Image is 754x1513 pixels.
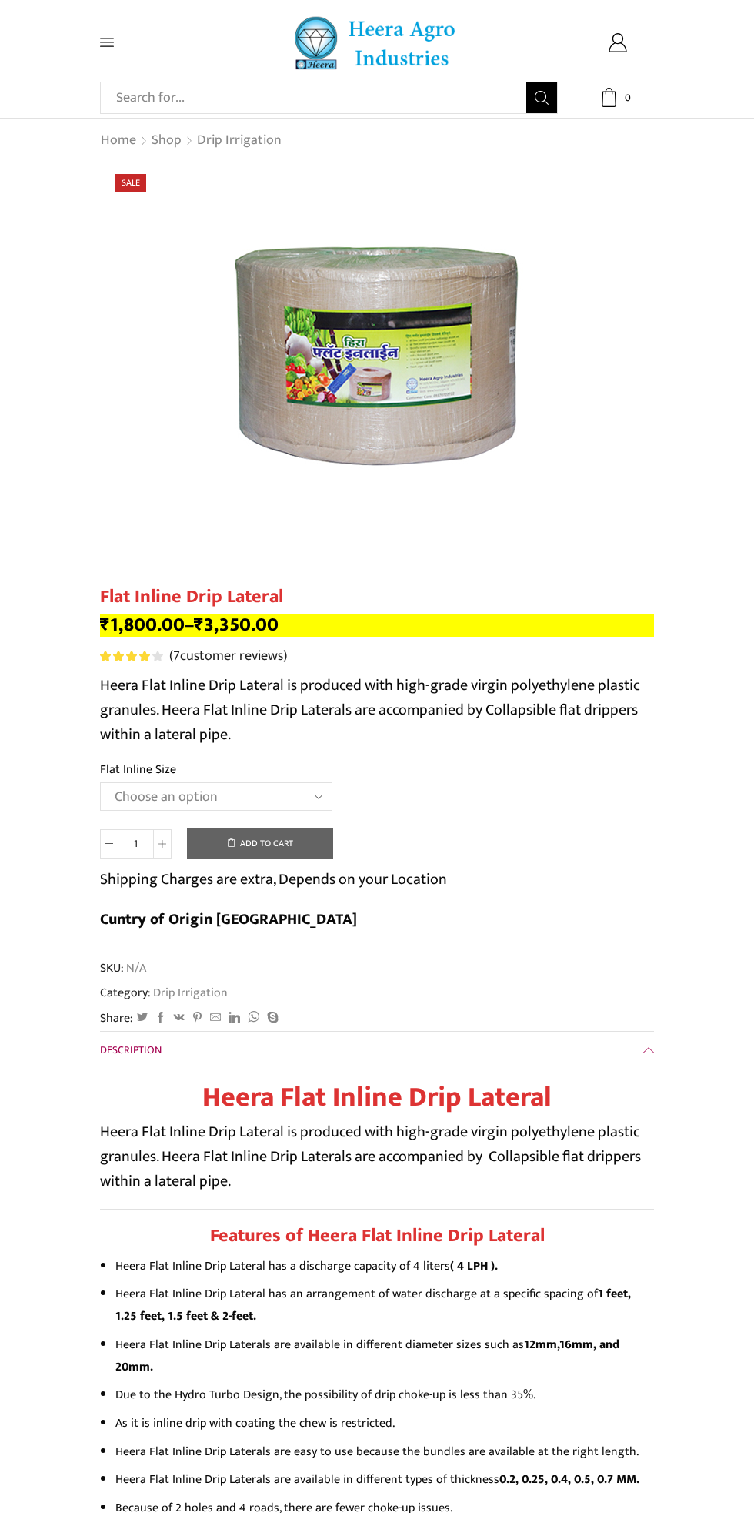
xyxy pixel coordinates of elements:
[196,131,282,151] a: Drip Irrigation
[151,982,228,1003] a: Drip Irrigation
[151,131,182,151] a: Shop
[100,614,654,637] p: –
[118,829,153,859] input: Product quantity
[115,1468,654,1491] li: Heera Flat Inline Drip Laterals are available in different types of thickness
[100,984,228,1002] span: Category:
[185,162,569,547] img: Flat Inline Drip Lateral
[100,673,654,747] p: Heera Flat Inline Drip Lateral is produced with high-grade virgin polyethylene plastic granules. ...
[619,90,635,105] span: 0
[194,609,279,641] bdi: 3,350.00
[100,906,357,932] b: Cuntry of Origin [GEOGRAPHIC_DATA]
[169,647,287,667] a: (7customer reviews)
[100,1041,162,1059] span: Description
[100,609,110,641] span: ₹
[115,1441,654,1463] li: Heera Flat Inline Drip Laterals are easy to use because the bundles are available at the right le...
[115,1384,654,1406] li: Due to the Hydro Turbo Design, the possibility of drip choke-up is less than 35%.
[115,1412,654,1434] li: As it is inline drip with coating the chew is restricted.
[100,651,150,661] span: Rated out of 5 based on customer ratings
[100,1120,654,1193] p: Heera Flat Inline Drip Lateral is produced with high-grade virgin polyethylene plastic granules. ...
[115,1255,654,1277] li: Heera Flat Inline Drip Lateral has a discharge capacity of 4 liters
[100,1032,654,1069] a: Description
[202,1074,552,1120] strong: Heera Flat Inline Drip Lateral
[100,651,162,661] div: Rated 4.00 out of 5
[100,1009,133,1027] span: Share:
[100,651,165,661] span: 7
[115,174,146,192] span: Sale
[100,131,137,151] a: Home
[187,828,333,859] button: Add to cart
[100,761,176,778] label: Flat Inline Size
[115,1334,619,1377] strong: 12mm,16mm, and 20mm.
[210,1220,545,1251] strong: Features of Heera Flat Inline Drip Lateral
[100,959,654,977] span: SKU:
[581,88,654,107] a: 0
[526,82,557,113] button: Search button
[194,609,204,641] span: ₹
[124,959,146,977] span: N/A
[100,131,282,151] nav: Breadcrumb
[100,867,447,892] p: Shipping Charges are extra, Depends on your Location
[173,644,180,668] span: 7
[100,609,185,641] bdi: 1,800.00
[100,586,654,608] h1: Flat Inline Drip Lateral
[108,82,526,113] input: Search for...
[450,1256,498,1276] strong: ( 4 LPH ).
[115,1334,654,1377] li: Heera Flat Inline Drip Laterals are available in different diameter sizes such as
[115,1283,654,1327] li: Heera Flat Inline Drip Lateral has an arrangement of water discharge at a specific spacing of
[499,1469,639,1489] strong: 0.2, 0.25, 0.4, 0.5, 0.7 MM.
